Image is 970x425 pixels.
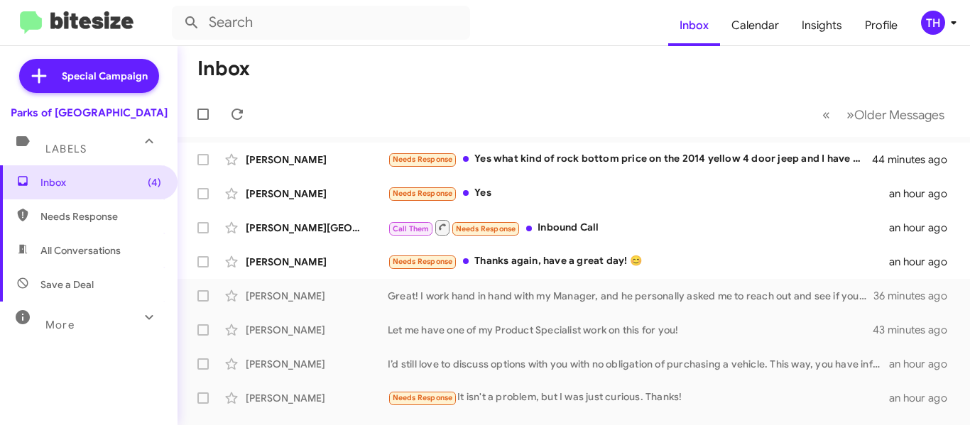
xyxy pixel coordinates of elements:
a: Insights [790,5,854,46]
a: Inbox [668,5,720,46]
button: TH [909,11,954,35]
div: I’d still love to discuss options with you with no obligation of purchasing a vehicle. This way, ... [388,357,889,371]
span: » [846,106,854,123]
div: [PERSON_NAME] [246,187,388,201]
div: [PERSON_NAME] [246,255,388,269]
span: Needs Response [393,393,453,402]
div: [PERSON_NAME][GEOGRAPHIC_DATA] [246,221,388,235]
span: All Conversations [40,243,121,258]
span: Call Them [393,224,430,233]
span: Save a Deal [40,277,94,292]
span: Labels [45,143,87,155]
span: « [822,106,830,123]
div: 36 minutes ago [873,289,959,303]
div: Parks of [GEOGRAPHIC_DATA] [11,106,168,120]
div: [PERSON_NAME] [246,391,388,405]
span: Inbox [40,175,161,189]
div: 43 minutes ago [873,323,959,337]
div: an hour ago [889,255,959,269]
div: [PERSON_NAME] [246,289,388,303]
div: [PERSON_NAME] [246,323,388,337]
div: TH [921,11,945,35]
span: Older Messages [854,107,944,123]
div: Thanks again, have a great day! 😊 [388,253,889,270]
a: Calendar [720,5,790,46]
a: Special Campaign [19,59,159,93]
div: [PERSON_NAME] [246,153,388,167]
a: Profile [854,5,909,46]
div: an hour ago [889,391,959,405]
span: More [45,319,75,331]
span: Needs Response [393,189,453,198]
button: Previous [814,100,839,129]
div: Great! I work hand in hand with my Manager, and he personally asked me to reach out and see if yo... [388,289,873,303]
span: Special Campaign [62,69,148,83]
div: 44 minutes ago [873,153,959,167]
span: Needs Response [393,155,453,164]
span: Needs Response [40,209,161,223]
div: [PERSON_NAME] [246,357,388,371]
div: Let me have one of my Product Specialist work on this for you! [388,323,873,337]
h1: Inbox [197,57,250,80]
div: Yes [388,185,889,202]
div: an hour ago [889,187,959,201]
input: Search [172,6,470,40]
nav: Page navigation example [814,100,953,129]
button: Next [838,100,953,129]
span: Needs Response [456,224,516,233]
span: Needs Response [393,257,453,266]
div: an hour ago [889,221,959,235]
div: It isn't a problem, but I was just curious. Thanks! [388,390,889,406]
div: Yes what kind of rock bottom price on the 2014 yellow 4 door jeep and I have my own financing- I'... [388,151,873,167]
span: (4) [148,175,161,189]
div: Inbound Call [388,219,889,236]
div: an hour ago [889,357,959,371]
